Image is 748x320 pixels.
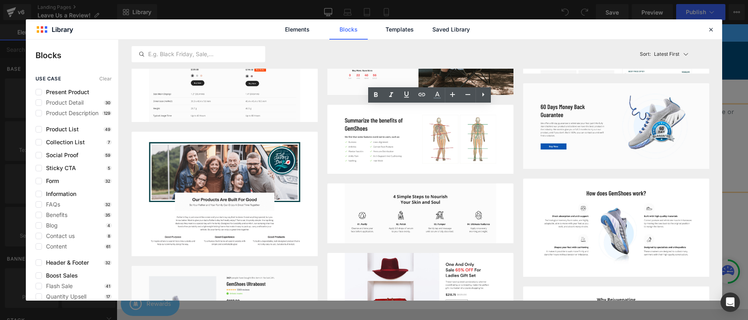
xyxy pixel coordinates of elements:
[42,139,85,145] span: Collection List
[42,126,79,133] span: Product List
[584,32,598,40] span: Cart
[721,293,740,312] div: Open Intercom Messenger
[104,202,112,207] p: 32
[42,283,73,289] span: Flash Sale
[42,233,75,239] span: Contact us
[105,244,112,249] p: 61
[169,156,262,164] a: Leave a Review for PA Branch
[255,62,301,74] a: Our Mission
[488,25,534,37] span: Login / Signup
[104,213,112,217] p: 35
[42,272,78,279] span: Boost Sales
[106,223,112,228] p: 4
[104,100,112,105] p: 30
[126,62,151,74] a: Shop
[169,132,263,139] a: Leave a Review for CA Branch
[42,222,58,229] span: Blog
[42,99,84,106] span: Product Detail
[42,178,59,184] span: Form
[488,34,534,47] a: My account
[240,225,312,242] a: Explore Blocks
[563,30,598,43] a: 0 Cart
[106,166,112,171] p: 5
[327,105,513,174] img: image
[33,62,52,74] a: Home
[570,29,578,37] span: 0
[42,293,86,300] span: Quantity Upsell
[523,179,709,277] img: image
[104,284,112,288] p: 41
[66,62,112,74] a: Best Sellers
[102,111,112,116] p: 129
[206,62,241,74] a: Support
[104,260,112,265] p: 32
[99,76,112,82] span: Clear
[278,19,316,40] a: Elements
[42,89,89,95] span: Present Product
[42,165,76,171] span: Sticky CTA
[637,40,709,69] button: Latest FirstSort:Latest First
[36,76,61,82] span: use case
[165,62,192,74] a: Learn
[86,248,545,254] p: or Drag & Drop elements from left sidebar
[42,212,67,218] span: Benefits
[132,49,265,59] input: E.g. Black Friday, Sale,...
[33,27,106,46] img: All American Print Supply Co.
[432,19,470,40] a: Saved Library
[42,201,60,208] span: FAQs
[42,259,89,266] span: Header & Footer
[42,110,98,116] span: Product Description
[381,19,419,40] a: Templates
[640,51,651,57] span: Sort:
[42,243,67,250] span: Content
[654,51,679,58] p: Latest First
[104,153,112,158] p: 59
[105,294,112,299] p: 17
[319,225,392,242] a: Add Single Section
[327,183,513,243] img: image
[36,49,118,61] p: Blocks
[122,27,452,45] input: Search...
[4,267,63,292] iframe: Button to open loyalty program pop-up
[452,27,472,45] button: Search
[329,19,368,40] a: Blocks
[523,83,709,169] img: image
[167,144,260,152] a: Leave a Review for TX Branch
[106,234,112,238] p: 8
[42,152,78,158] span: Social Proof
[132,132,318,256] img: image
[106,140,112,145] p: 7
[104,179,112,183] p: 32
[42,191,76,197] span: Information
[103,127,112,132] p: 49
[315,62,357,74] a: Subscribe!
